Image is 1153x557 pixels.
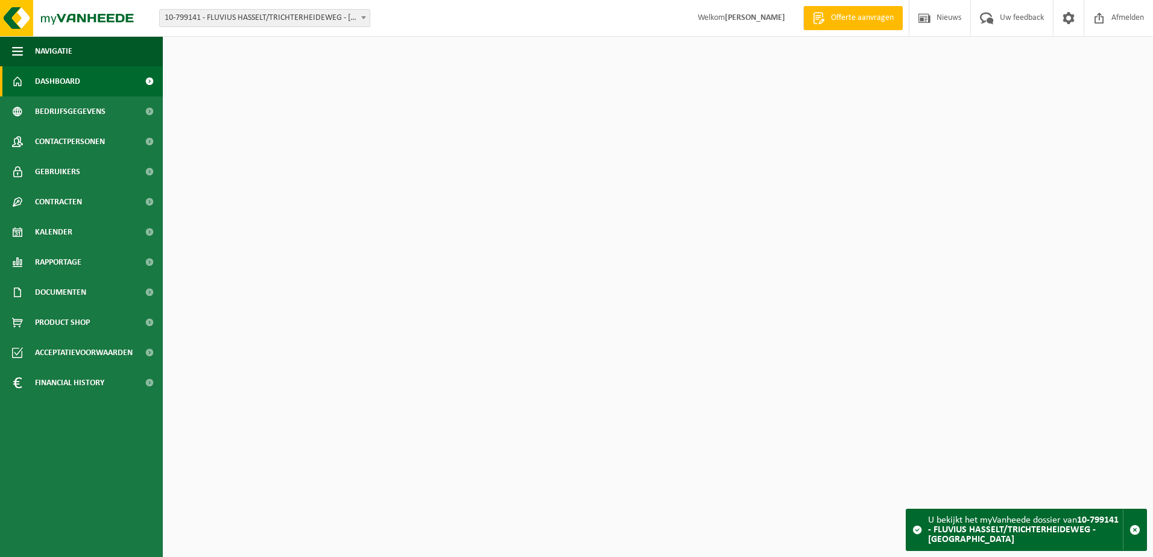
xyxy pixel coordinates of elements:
span: Product Shop [35,307,90,338]
iframe: chat widget [6,530,201,557]
span: Gebruikers [35,157,80,187]
span: Bedrijfsgegevens [35,96,106,127]
strong: [PERSON_NAME] [725,13,785,22]
span: Kalender [35,217,72,247]
span: Contracten [35,187,82,217]
span: 10-799141 - FLUVIUS HASSELT/TRICHTERHEIDEWEG - HASSELT [160,10,370,27]
span: Navigatie [35,36,72,66]
a: Offerte aanvragen [803,6,903,30]
span: Acceptatievoorwaarden [35,338,133,368]
span: 10-799141 - FLUVIUS HASSELT/TRICHTERHEIDEWEG - HASSELT [159,9,370,27]
span: Rapportage [35,247,81,277]
span: Dashboard [35,66,80,96]
span: Contactpersonen [35,127,105,157]
strong: 10-799141 - FLUVIUS HASSELT/TRICHTERHEIDEWEG - [GEOGRAPHIC_DATA] [928,515,1119,544]
span: Documenten [35,277,86,307]
span: Offerte aanvragen [828,12,897,24]
div: U bekijkt het myVanheede dossier van [928,509,1123,550]
span: Financial History [35,368,104,398]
